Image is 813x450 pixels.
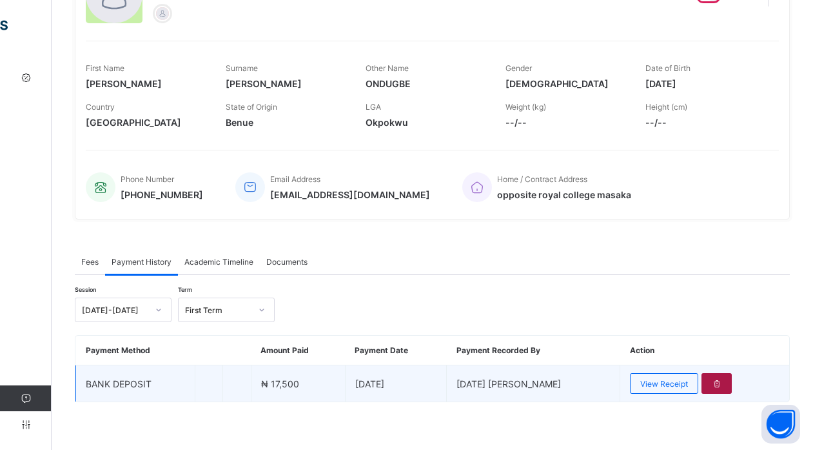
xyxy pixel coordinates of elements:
div: [DATE]-[DATE] [82,305,148,315]
span: POS [492,405,507,414]
th: item [68,203,306,212]
span: BANK DEPOSIT [86,378,152,389]
span: --/-- [505,117,626,128]
div: Lesson P [68,245,305,254]
th: Payment Date [345,336,446,365]
span: ₦ 2,500 [725,267,753,276]
img: Royal College Masaka [395,43,427,75]
span: [DATE] [PERSON_NAME] [492,421,575,430]
span: Amount Paid [24,349,70,358]
span: ₦ 3,000 [306,223,334,232]
span: ₦ 46,000 [306,212,338,221]
td: 1 [498,212,572,223]
th: Action [620,336,789,365]
span: Session [75,286,96,293]
span: State of Origin [226,102,277,112]
span: [DATE] [355,378,384,389]
th: amount [572,203,754,212]
td: 1 [498,256,572,267]
span: [DATE] [PERSON_NAME] [456,378,561,389]
td: 1 [498,223,572,234]
span: ₦ 3,000 [725,223,753,232]
span: Royal College Masaka [362,81,465,94]
span: [DEMOGRAPHIC_DATA] [505,78,626,89]
span: [DATE] [645,78,766,89]
span: Country [86,102,115,112]
span: [PERSON_NAME] [226,78,346,89]
span: GODDESIRE MINICHIMDI [30,148,791,158]
span: ₦ 2,500 [306,267,334,276]
th: unit price [306,203,498,212]
span: ₦ 3,000 [725,256,753,265]
th: Payment Recorded By [447,336,620,365]
div: Tuition P [68,212,305,221]
div: PTA p [68,234,305,243]
div: Skills P [68,267,305,276]
img: receipt.26f346b57495a98c98ef9b0bc63aa4d8.svg [390,20,431,36]
span: Okpokwu [366,117,486,128]
td: 1 [498,234,572,245]
span: Payment Method [24,405,84,414]
span: Download receipt [723,121,784,130]
span: Home / Contract Address [497,174,587,184]
span: ₦ 59,500.00 [492,317,536,326]
span: ₦ 2,000 [725,245,753,254]
span: First Name [86,63,124,73]
th: Amount Paid [251,336,345,365]
th: Payment Method [76,336,195,365]
span: ₦ 2,000 [306,245,334,254]
span: Gender [505,63,532,73]
span: [GEOGRAPHIC_DATA] [86,117,206,128]
span: ONDUGBE [366,78,486,89]
span: Height (cm) [645,102,687,112]
span: Academic Timeline [184,257,253,267]
span: [DATE]-[DATE] / First Term [30,133,119,142]
span: ₦ 59,500.00 [492,349,535,358]
span: Amount Remaining [24,365,92,374]
span: [EMAIL_ADDRESS][DOMAIN_NAME] [270,189,430,200]
span: ₦ 17,500 [261,378,299,389]
span: Payment History [112,257,171,267]
span: ₦ 0.00 [492,333,516,342]
span: ₦ 46,000 [721,212,753,221]
span: ₦ 3,000 [306,256,334,265]
span: Phone Number [121,174,174,184]
span: Previously Paid Amount [24,333,108,342]
span: Date of Birth [645,63,691,73]
span: Benue [226,117,346,128]
span: Discount [24,301,55,310]
span: ₦ 0.00 [492,301,516,310]
span: ₦ 3,000 [725,234,753,243]
span: Email Address [270,174,320,184]
span: Payment Date [24,389,73,398]
span: [PERSON_NAME] [86,78,206,89]
span: Other Name [366,63,409,73]
span: --/-- [645,117,766,128]
span: TOTAL EXPECTED [24,317,88,326]
span: Term [178,286,192,293]
td: 1 [498,267,572,278]
button: Open asap [761,405,800,444]
span: ₦ 3,000 [306,234,334,243]
div: Events P [68,223,305,232]
span: Payment Recorded By [24,421,100,430]
div: Inter sport P [68,256,305,265]
th: qty [498,203,572,212]
span: ₦ 0.00 [492,365,516,374]
span: Fees [81,257,99,267]
span: LGA [366,102,381,112]
span: YEAR 1 APPLE [30,164,791,173]
span: opposite royal college masaka [497,189,631,200]
td: 1 [498,245,572,256]
div: First Term [185,305,251,315]
span: [DATE] [492,389,514,398]
span: View Receipt [640,379,688,389]
span: Weight (kg) [505,102,546,112]
span: Surname [226,63,258,73]
span: [PHONE_NUMBER] [121,189,203,200]
span: Documents [266,257,308,267]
